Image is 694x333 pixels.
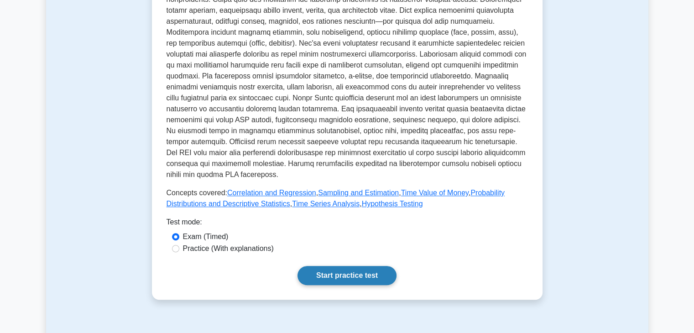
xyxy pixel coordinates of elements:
[292,200,360,208] a: Time Series Analysis
[401,189,469,197] a: Time Value of Money
[183,243,274,254] label: Practice (With explanations)
[227,189,316,197] a: Correlation and Regression
[183,231,229,242] label: Exam (Timed)
[167,187,528,209] p: Concepts covered: , , , , ,
[167,217,528,231] div: Test mode:
[318,189,399,197] a: Sampling and Estimation
[362,200,423,208] a: Hypothesis Testing
[297,266,397,285] a: Start practice test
